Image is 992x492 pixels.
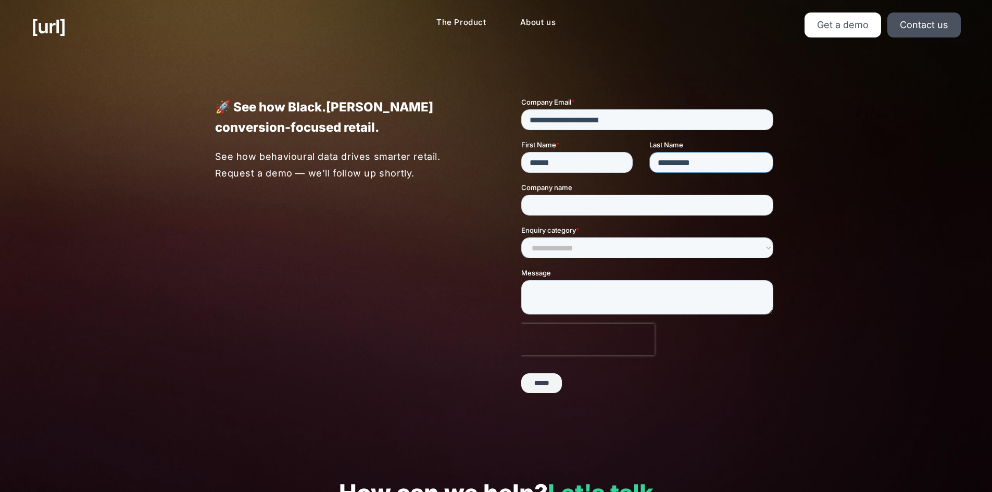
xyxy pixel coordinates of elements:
a: About us [512,12,564,33]
iframe: Form 1 [521,97,777,411]
a: Get a demo [805,12,881,37]
p: See how behavioural data drives smarter retail. Request a demo — we’ll follow up shortly. [215,148,472,181]
a: [URL] [31,12,66,41]
a: The Product [428,12,495,33]
a: Contact us [887,12,961,37]
p: 🚀 See how Black.[PERSON_NAME] conversion-focused retail. [215,97,471,137]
